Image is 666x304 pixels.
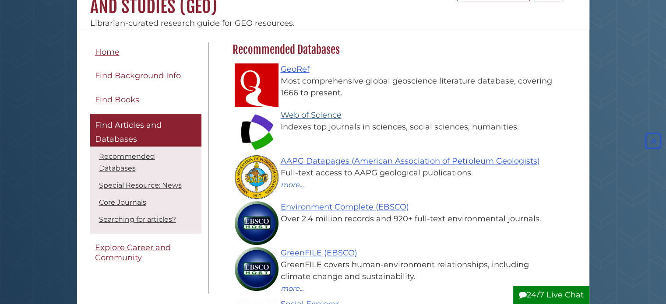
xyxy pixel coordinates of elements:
[281,283,304,294] button: more...
[90,42,201,62] a: Home
[241,213,559,225] div: Over 2.4 million records and 920+ full-text environmental journals.
[281,110,342,120] a: Web of Science
[241,167,559,179] div: Full-text access to AAPG geological publications.
[90,66,201,86] a: Find Background Info
[95,95,139,105] span: Find Books
[241,75,559,99] div: Most comprehensive global geoscience literature database, covering 1666 to present.
[228,43,563,57] h2: Recommended Databases
[281,179,304,190] button: more...
[99,152,155,172] a: Recommended Databases
[281,64,310,74] a: GeoRef
[90,18,295,28] span: Librarian-curated research guide for GEO resources.
[95,120,162,144] span: Find Articles and Databases
[513,286,589,304] button: 24/7 Live Chat
[281,248,357,258] a: GreenFILE (EBSCO)
[90,42,201,272] div: Guide Pages
[241,121,559,133] div: Indexes top journals in sciences, social sciences, humanities.
[95,71,181,80] span: Find Background Info
[281,156,540,166] a: AAPG Datapages (American Association of Petroleum Geologists)
[95,243,171,262] span: Explore Career and Community
[241,259,559,283] div: GreenFILE covers human-environment relationships, including climate change and sustainability.
[95,47,120,57] span: Home
[90,114,201,147] a: Find Articles and Databases
[99,181,182,189] a: Special Resource: News
[90,238,201,267] a: Explore Career and Community
[643,136,664,146] a: Back to Top
[281,202,409,212] a: Environment Complete (EBSCO)
[99,215,176,224] a: Searching for articles?
[99,198,146,206] a: Core Journals
[90,90,201,110] a: Find Books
